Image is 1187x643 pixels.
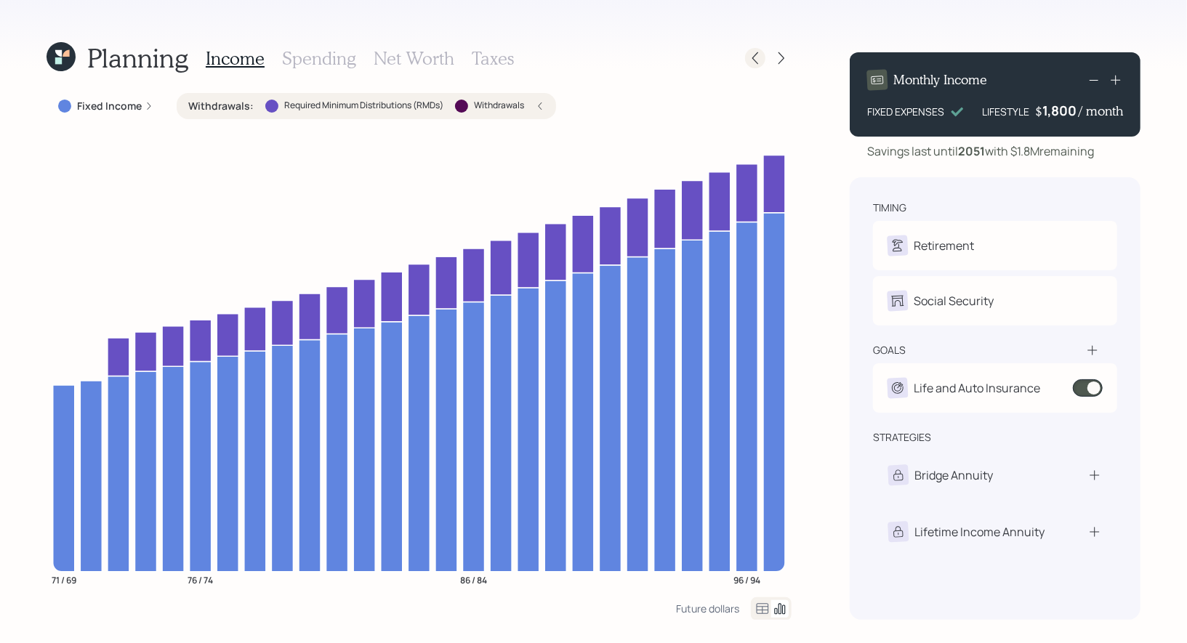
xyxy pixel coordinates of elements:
div: LIFESTYLE [982,104,1029,119]
h3: Spending [282,48,356,69]
tspan: 76 / 74 [188,574,213,586]
h3: Taxes [472,48,514,69]
div: goals [873,343,906,357]
div: Social Security [914,292,994,310]
label: Withdrawals [474,100,524,112]
div: Lifetime Income Annuity [914,523,1045,541]
b: 2051 [958,143,985,159]
label: Fixed Income [77,99,142,113]
h3: Net Worth [374,48,454,69]
div: strategies [873,430,931,445]
h4: $ [1035,103,1042,119]
label: Required Minimum Distributions (RMDs) [284,100,443,112]
div: Bridge Annuity [914,466,993,484]
h4: Monthly Income [893,72,987,88]
tspan: 86 / 84 [460,574,487,586]
tspan: 96 / 94 [733,574,760,586]
h3: Income [206,48,265,69]
div: Future dollars [676,602,739,615]
div: FIXED EXPENSES [867,104,944,119]
h1: Planning [87,42,188,73]
div: Life and Auto Insurance [914,379,1040,397]
div: 1,800 [1042,102,1079,119]
div: Retirement [914,237,974,254]
tspan: 71 / 69 [52,574,76,586]
div: timing [873,201,906,215]
label: Withdrawals : [188,99,254,113]
div: Savings last until with $1.8M remaining [867,142,1094,160]
h4: / month [1079,103,1123,119]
